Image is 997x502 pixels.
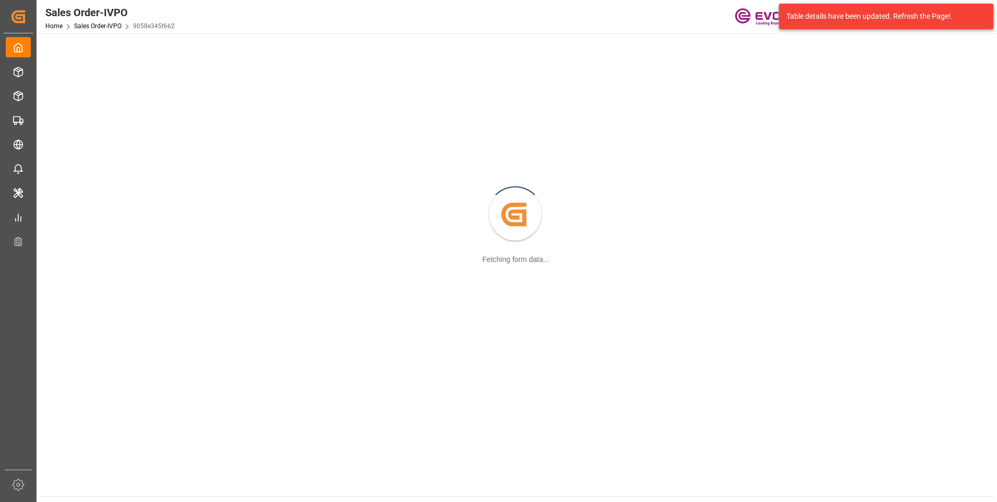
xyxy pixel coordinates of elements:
[735,8,803,26] img: Evonik-brand-mark-Deep-Purple-RGB.jpeg_1700498283.jpeg
[482,254,549,265] div: Fetching form data...
[45,5,175,20] div: Sales Order-IVPO
[74,22,121,30] a: Sales Order-IVPO
[45,22,63,30] a: Home
[786,11,978,22] div: Table details have been updated. Refresh the Page!.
